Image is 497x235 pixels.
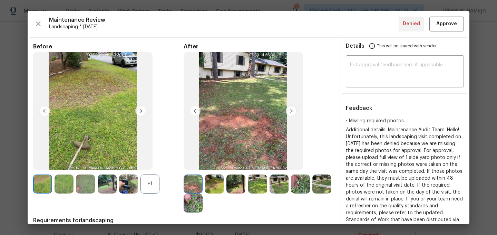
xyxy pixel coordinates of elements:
span: After [184,43,334,50]
span: Details [346,38,364,54]
span: Maintenance Review [49,17,399,23]
span: • Missing required photos [346,119,404,123]
span: Feedback [346,105,372,111]
span: Landscaping * [DATE] [49,23,399,30]
span: Before [33,43,184,50]
span: This will be shared with vendor [377,38,437,54]
button: Approve [429,17,464,31]
span: Requirements for landscaping [33,217,334,224]
img: right-chevron-button-url [286,105,297,116]
img: right-chevron-button-url [135,105,146,116]
div: +1 [140,175,159,194]
img: left-chevron-button-url [39,105,50,116]
span: Approve [436,20,457,28]
span: Additional details: Maintenance Audit Team: Hello! Unfortunately, this landscaping visit complete... [346,128,463,229]
img: left-chevron-button-url [189,105,201,116]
